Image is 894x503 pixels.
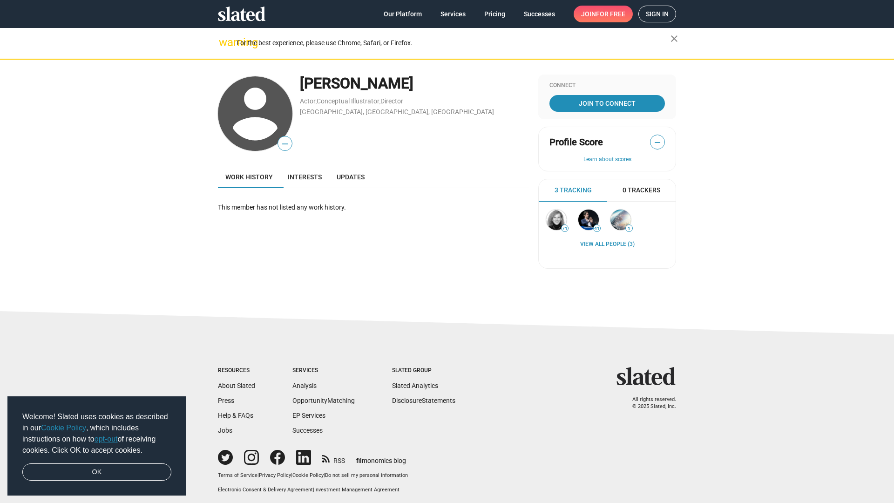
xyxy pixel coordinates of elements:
[218,397,234,404] a: Press
[669,33,680,44] mat-icon: close
[219,37,230,48] mat-icon: warning
[41,424,86,432] a: Cookie Policy
[292,397,355,404] a: OpportunityMatching
[325,472,408,479] button: Do not sell my personal information
[549,156,665,163] button: Learn about scores
[433,6,473,22] a: Services
[380,97,403,105] a: Director
[218,412,253,419] a: Help & FAQs
[580,241,635,248] a: View all People (3)
[292,427,323,434] a: Successes
[594,226,600,231] span: 41
[300,97,316,105] a: Actor
[300,108,494,116] a: [GEOGRAPHIC_DATA], [GEOGRAPHIC_DATA], [GEOGRAPHIC_DATA]
[646,6,669,22] span: Sign in
[356,449,406,465] a: filmonomics blog
[610,210,631,230] img: Tim Burke
[477,6,513,22] a: Pricing
[280,166,329,188] a: Interests
[218,487,313,493] a: Electronic Consent & Delivery Agreement
[376,6,429,22] a: Our Platform
[278,138,292,150] span: —
[218,203,529,212] div: This member has not listed any work history.
[313,487,314,493] span: |
[337,173,365,181] span: Updates
[316,99,317,104] span: ,
[392,367,455,374] div: Slated Group
[292,367,355,374] div: Services
[551,95,663,112] span: Join To Connect
[392,382,438,389] a: Slated Analytics
[324,472,325,478] span: |
[22,411,171,456] span: Welcome! Slated uses cookies as described in our , which includes instructions on how to of recei...
[225,173,273,181] span: Work history
[218,367,255,374] div: Resources
[292,382,317,389] a: Analysis
[292,412,325,419] a: EP Services
[623,396,676,410] p: All rights reserved. © 2025 Slated, Inc.
[549,82,665,89] div: Connect
[314,487,400,493] a: Investment Management Agreement
[379,99,380,104] span: ,
[218,427,232,434] a: Jobs
[218,382,255,389] a: About Slated
[484,6,505,22] span: Pricing
[596,6,625,22] span: for free
[317,97,379,105] a: Conceptual Illustrator
[259,472,291,478] a: Privacy Policy
[578,210,599,230] img: Stephan Paternot
[626,226,632,231] span: 1
[549,95,665,112] a: Join To Connect
[292,472,324,478] a: Cookie Policy
[288,173,322,181] span: Interests
[549,136,603,149] span: Profile Score
[322,451,345,465] a: RSS
[218,472,257,478] a: Terms of Service
[516,6,562,22] a: Successes
[329,166,372,188] a: Updates
[555,186,592,195] span: 3 Tracking
[546,210,567,230] img: Susan Glatzer
[623,186,660,195] span: 0 Trackers
[356,457,367,464] span: film
[638,6,676,22] a: Sign in
[524,6,555,22] span: Successes
[392,397,455,404] a: DisclosureStatements
[650,136,664,149] span: —
[257,472,259,478] span: |
[574,6,633,22] a: Joinfor free
[95,435,118,443] a: opt-out
[22,463,171,481] a: dismiss cookie message
[562,226,568,231] span: 71
[218,166,280,188] a: Work history
[237,37,670,49] div: For the best experience, please use Chrome, Safari, or Firefox.
[300,74,529,94] div: [PERSON_NAME]
[7,396,186,496] div: cookieconsent
[440,6,466,22] span: Services
[291,472,292,478] span: |
[384,6,422,22] span: Our Platform
[581,6,625,22] span: Join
